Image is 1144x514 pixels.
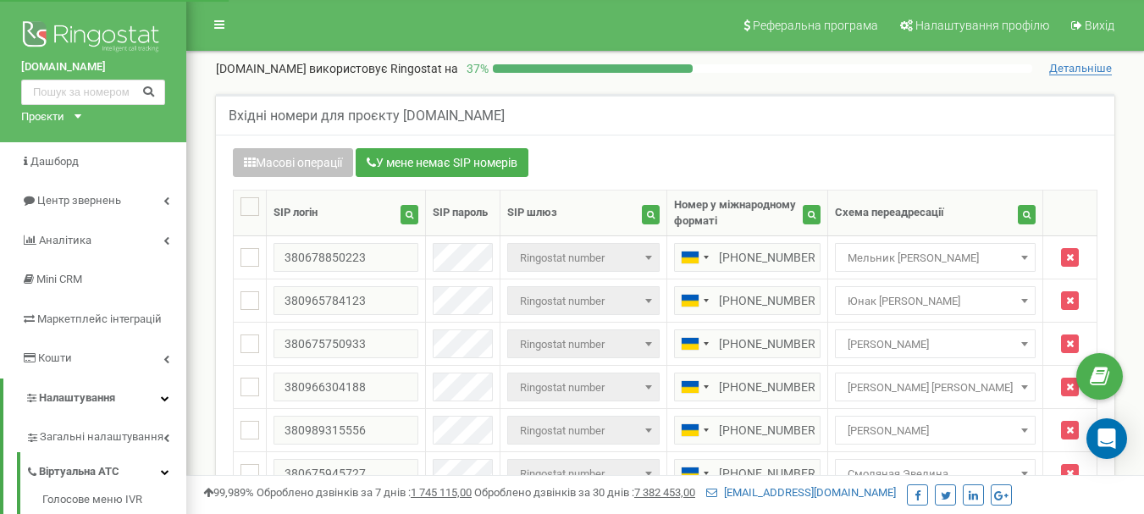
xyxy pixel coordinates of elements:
[507,459,660,488] span: Ringostat number
[411,486,472,499] u: 1 745 115,00
[675,460,714,487] div: Telephone country code
[835,329,1036,358] span: Василенко Ксения
[706,486,896,499] a: [EMAIL_ADDRESS][DOMAIN_NAME]
[674,329,821,358] input: 050 123 4567
[507,286,660,315] span: Ringostat number
[21,109,64,125] div: Проєкти
[39,391,115,404] span: Налаштування
[915,19,1049,32] span: Налаштування профілю
[425,191,500,236] th: SIP пароль
[37,312,162,325] span: Маркетплейс інтеграцій
[458,60,493,77] p: 37 %
[674,459,821,488] input: 050 123 4567
[841,333,1030,356] span: Василенко Ксения
[229,108,505,124] h5: Вхідні номери для проєкту [DOMAIN_NAME]
[21,17,165,59] img: Ringostat logo
[507,373,660,401] span: Ringostat number
[753,19,878,32] span: Реферальна програма
[257,486,472,499] span: Оброблено дзвінків за 7 днів :
[507,243,660,272] span: Ringostat number
[841,290,1030,313] span: Юнак Анна
[274,205,318,221] div: SIP логін
[513,333,654,356] span: Ringostat number
[203,486,254,499] span: 99,989%
[675,330,714,357] div: Telephone country code
[513,419,654,443] span: Ringostat number
[841,462,1030,486] span: Смоляная Эвелина
[675,373,714,401] div: Telephone country code
[21,80,165,105] input: Пошук за номером
[40,429,163,445] span: Загальні налаштування
[36,273,82,285] span: Mini CRM
[674,286,821,315] input: 050 123 4567
[841,246,1030,270] span: Мельник Ольга
[841,376,1030,400] span: Оверченко Тетяна
[513,376,654,400] span: Ringostat number
[25,452,186,487] a: Віртуальна АТС
[841,419,1030,443] span: Дегнера Мирослава
[216,60,458,77] p: [DOMAIN_NAME]
[37,194,121,207] span: Центр звернень
[507,416,660,445] span: Ringostat number
[674,197,803,229] div: Номер у міжнародному форматі
[835,416,1036,445] span: Дегнера Мирослава
[674,243,821,272] input: 050 123 4567
[1086,418,1127,459] div: Open Intercom Messenger
[25,417,186,452] a: Загальні налаштування
[474,486,695,499] span: Оброблено дзвінків за 30 днів :
[835,459,1036,488] span: Смоляная Эвелина
[39,464,119,480] span: Віртуальна АТС
[513,246,654,270] span: Ringostat number
[1049,62,1112,75] span: Детальніше
[3,379,186,418] a: Налаштування
[356,148,528,177] button: У мене немає SIP номерів
[513,290,654,313] span: Ringostat number
[507,205,557,221] div: SIP шлюз
[674,416,821,445] input: 050 123 4567
[507,329,660,358] span: Ringostat number
[835,373,1036,401] span: Оверченко Тетяна
[42,492,186,512] a: Голосове меню IVR
[513,462,654,486] span: Ringostat number
[233,148,353,177] button: Масові операції
[39,234,91,246] span: Аналiтика
[21,59,165,75] a: [DOMAIN_NAME]
[674,373,821,401] input: 050 123 4567
[835,205,944,221] div: Схема переадресації
[835,243,1036,272] span: Мельник Ольга
[675,244,714,271] div: Telephone country code
[309,62,458,75] span: використовує Ringostat на
[634,486,695,499] u: 7 382 453,00
[675,417,714,444] div: Telephone country code
[30,155,79,168] span: Дашборд
[38,351,72,364] span: Кошти
[835,286,1036,315] span: Юнак Анна
[1085,19,1114,32] span: Вихід
[675,287,714,314] div: Telephone country code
